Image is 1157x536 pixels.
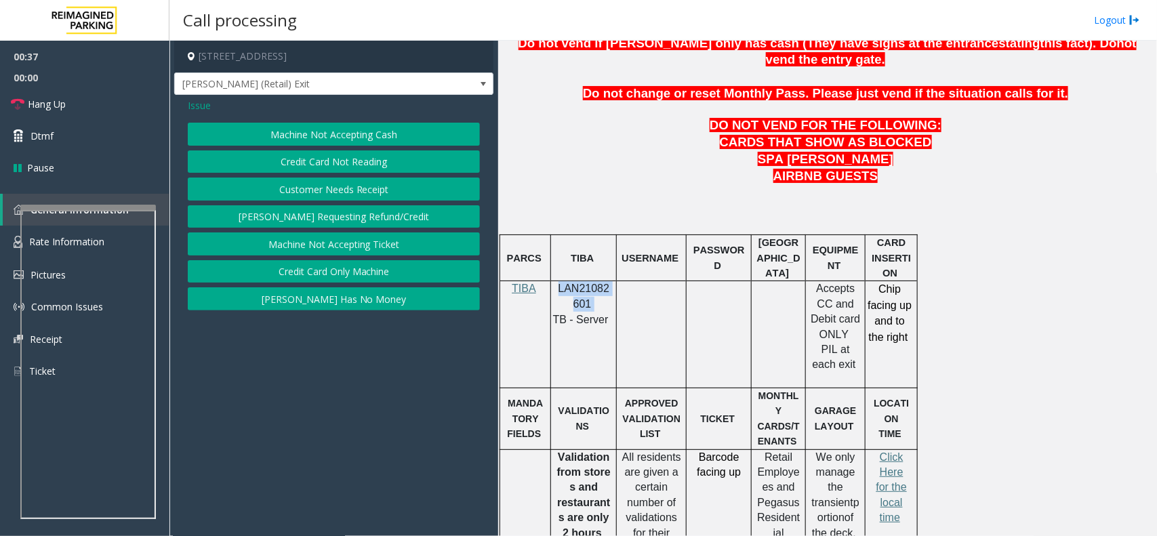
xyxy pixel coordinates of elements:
button: Credit Card Only Machine [188,260,480,283]
a: Logout [1094,13,1140,27]
a: TIBA [512,283,536,294]
span: We only manage the transient [812,451,855,508]
span: Pause [27,161,54,175]
span: VALIDATIONS [559,405,609,431]
img: 'icon' [14,205,24,215]
span: AIRBNB GUESTS [773,169,878,183]
span: Do not change or reset Monthly Pass. Please just vend if the situation calls for it. [583,86,1068,100]
a: Click Here for the local time [876,452,907,524]
span: Click Here for the local time [876,451,907,524]
span: Do not vend if [PERSON_NAME] only has cash (They have signs at the entrance [519,36,999,50]
button: Credit Card Not Reading [188,150,480,173]
img: 'icon' [14,335,23,344]
span: CARDS THAT SHOW AS BLOCKED [720,135,932,149]
span: PARCS [507,253,542,264]
span: General Information [31,203,129,216]
span: TICKET [701,413,735,424]
span: USERNAME [622,253,678,264]
span: SPA [PERSON_NAME] [758,152,893,166]
span: EQUIPMENT [813,245,859,270]
span: CARD INSERTION [872,237,911,279]
span: [GEOGRAPHIC_DATA] [757,237,800,279]
span: LOCATION TIME [874,398,909,439]
span: MONTHLY CARDS/TENANTS [758,390,800,447]
button: Customer Needs Receipt [188,178,480,201]
span: PASSWORD [693,245,745,270]
span: this fact). Do [1040,36,1117,50]
img: 'icon' [14,302,24,312]
span: GARAGE LAYOUT [815,405,856,431]
span: LAN21082601 [559,283,610,309]
button: Machine Not Accepting Cash [188,123,480,146]
span: Chip facing up and to the right [868,283,912,342]
span: [PERSON_NAME] (Retail) Exit [175,73,429,95]
button: Machine Not Accepting Ticket [188,232,480,255]
span: APPROVED VALIDATION LIST [623,398,681,439]
span: portion [817,497,859,523]
button: [PERSON_NAME] Has No Money [188,287,480,310]
img: 'icon' [14,270,24,279]
span: Hang Up [28,97,66,111]
button: [PERSON_NAME] Requesting Refund/Credit [188,205,480,228]
span: stating [999,36,1040,50]
span: PIL at each exit [813,344,856,370]
span: TIBA [571,253,594,264]
img: 'icon' [14,365,22,377]
img: logout [1129,13,1140,27]
span: Issue [188,98,211,112]
span: TB - Server [553,314,609,325]
img: 'icon' [14,236,22,248]
h3: Call processing [176,3,304,37]
span: DO NOT VEND FOR THE FOLLOWING: [710,118,941,132]
span: Accepts CC and Debit card ONLY [811,283,860,339]
h4: [STREET_ADDRESS] [174,41,493,73]
span: Dtmf [31,129,54,143]
span: MANDATORY FIELDS [507,398,543,439]
a: General Information [3,194,169,226]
